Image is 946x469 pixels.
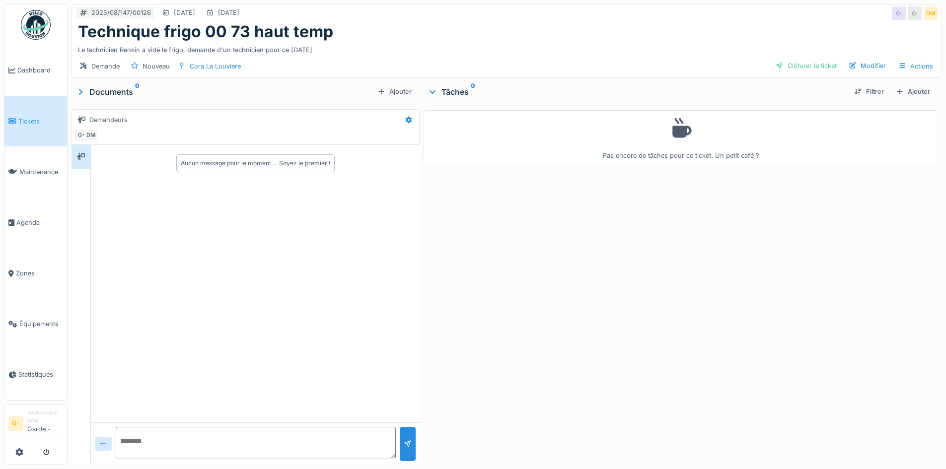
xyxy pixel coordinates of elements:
[84,129,98,142] div: DM
[174,8,195,17] div: [DATE]
[4,146,67,197] a: Maintenance
[4,197,67,248] a: Agenda
[27,409,63,424] div: Gestionnaire local
[190,62,241,71] div: Cora La Louviere
[21,10,51,40] img: Badge_color-CXgf-gQk.svg
[8,416,23,431] li: G-
[19,319,63,329] span: Équipements
[27,409,63,438] li: Garde -
[772,59,841,72] div: Clôturer le ticket
[373,85,416,98] div: Ajouter
[430,115,932,161] div: Pas encore de tâches pour ce ticket. Un petit café ?
[18,370,63,379] span: Statistiques
[845,59,890,72] div: Modifier
[78,41,936,55] div: Le technicien Renkin a vidé le frigo, demande d'un technicien pour ce [DATE]
[908,6,922,20] div: G-
[850,85,888,98] div: Filtrer
[17,66,63,75] span: Dashboard
[91,8,151,17] div: 2025/08/147/00126
[91,62,120,71] div: Demande
[4,349,67,400] a: Statistiques
[924,6,938,20] div: DM
[8,409,63,440] a: G- Gestionnaire localGarde -
[4,248,67,299] a: Zones
[4,96,67,146] a: Tickets
[894,59,938,73] div: Actions
[89,115,128,125] div: Demandeurs
[4,45,67,96] a: Dashboard
[892,85,934,98] div: Ajouter
[471,86,475,98] sup: 0
[428,86,846,98] div: Tâches
[16,268,63,278] span: Zones
[143,62,170,71] div: Nouveau
[78,22,333,41] h1: Technique frigo 00 73 haut temp
[135,86,140,98] sup: 0
[18,117,63,126] span: Tickets
[4,299,67,349] a: Équipements
[74,129,88,142] div: G-
[19,167,63,177] span: Maintenance
[892,6,906,20] div: G-
[218,8,239,17] div: [DATE]
[16,218,63,227] span: Agenda
[181,159,330,168] div: Aucun message pour le moment … Soyez le premier !
[75,86,373,98] div: Documents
